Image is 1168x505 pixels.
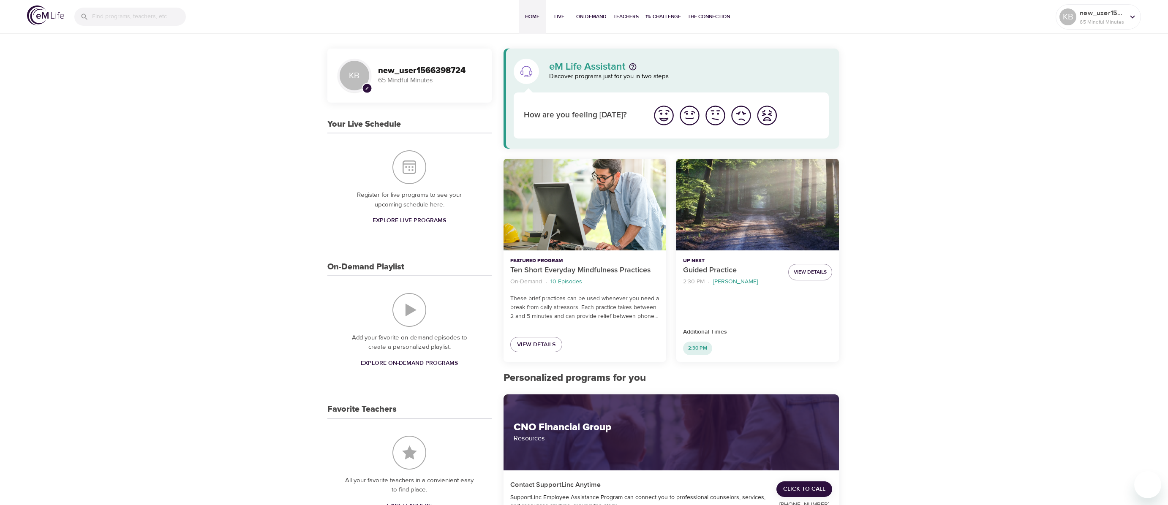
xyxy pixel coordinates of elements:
span: 1% Challenge [645,12,681,21]
p: Add your favorite on-demand episodes to create a personalized playlist. [344,333,475,352]
nav: breadcrumb [683,276,781,288]
p: Ten Short Everyday Mindfulness Practices [510,265,659,276]
a: View Details [510,337,562,353]
h2: CNO Financial Group [514,421,829,434]
span: Explore On-Demand Programs [361,358,458,369]
p: Register for live programs to see your upcoming schedule here. [344,190,475,209]
button: I'm feeling bad [728,103,754,128]
img: worst [755,104,779,127]
p: Featured Program [510,257,659,265]
h3: On-Demand Playlist [327,262,404,272]
h3: Favorite Teachers [327,405,397,414]
img: good [678,104,701,127]
button: Ten Short Everyday Mindfulness Practices [504,159,666,250]
button: I'm feeling worst [754,103,780,128]
span: Live [549,12,569,21]
p: 65 Mindful Minutes [1080,18,1124,26]
span: View Details [794,268,827,277]
p: Up Next [683,257,781,265]
span: Home [522,12,542,21]
div: KB [1059,8,1076,25]
img: Your Live Schedule [392,150,426,184]
button: I'm feeling ok [702,103,728,128]
button: I'm feeling great [651,103,677,128]
p: Resources [514,433,829,443]
button: View Details [788,264,832,280]
img: On-Demand Playlist [392,293,426,327]
a: Explore On-Demand Programs [357,356,461,371]
span: 2:30 PM [683,345,712,352]
h3: new_user1566398724 [378,66,482,76]
p: On-Demand [510,277,542,286]
button: I'm feeling good [677,103,702,128]
p: 10 Episodes [550,277,582,286]
nav: breadcrumb [510,276,659,288]
div: KB [338,59,371,92]
img: logo [27,5,64,25]
li: · [545,276,547,288]
p: 2:30 PM [683,277,705,286]
a: Click to Call [776,481,832,497]
p: new_user1566398724 [1080,8,1124,18]
li: · [708,276,710,288]
p: All your favorite teachers in a convienient easy to find place. [344,476,475,495]
h5: Contact SupportLinc Anytime [510,481,601,489]
p: Additional Times [683,328,832,337]
p: How are you feeling [DATE]? [524,109,641,122]
span: View Details [517,339,555,350]
p: Discover programs just for you in two steps [549,72,829,81]
span: Explore Live Programs [373,215,446,226]
p: Guided Practice [683,265,781,276]
iframe: Button to launch messaging window [1134,471,1161,498]
input: Find programs, teachers, etc... [92,8,186,26]
h2: Personalized programs for you [504,372,839,384]
span: The Connection [688,12,730,21]
a: Explore Live Programs [369,213,449,228]
img: bad [730,104,753,127]
p: These brief practices can be used whenever you need a break from daily stressors. Each practice t... [510,294,659,321]
p: eM Life Assistant [549,62,626,72]
p: 65 Mindful Minutes [378,76,482,85]
span: Click to Call [783,484,825,494]
button: Guided Practice [676,159,839,250]
span: On-Demand [576,12,607,21]
span: Teachers [613,12,639,21]
p: [PERSON_NAME] [713,277,758,286]
img: ok [704,104,727,127]
img: eM Life Assistant [520,65,533,78]
div: 2:30 PM [683,342,712,355]
img: great [652,104,675,127]
h3: Your Live Schedule [327,119,401,129]
img: Favorite Teachers [392,436,426,470]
